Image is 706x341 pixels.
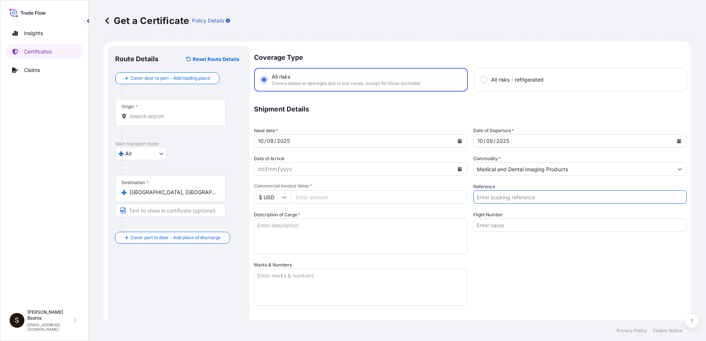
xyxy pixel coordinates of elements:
[272,73,290,80] span: All risks
[496,137,510,145] div: year,
[254,211,300,218] label: Description of Cargo
[278,165,280,173] div: /
[477,137,484,145] div: day,
[494,137,496,145] div: /
[15,317,19,324] span: S
[193,55,239,63] p: Reset Route Details
[115,232,230,244] button: Cover port to door - Add place of discharge
[24,66,40,74] p: Claims
[454,163,466,175] button: Calendar
[272,80,420,86] span: Covers losses or damages due to any cause, except for those excluded
[276,137,291,145] div: year,
[115,141,242,147] p: Main transport mode
[24,48,52,55] p: Certificates
[130,75,210,82] span: Cover door to port - Add loading place
[254,183,467,189] span: Commercial Invoice Value
[115,204,226,217] input: Text to appear on certificate
[182,53,242,65] button: Reset Route Details
[454,135,466,147] button: Calendar
[121,180,149,186] div: Destination
[115,147,167,160] button: Select transport
[192,17,224,24] p: Policy Details
[257,137,264,145] div: day,
[130,113,217,120] input: Origin
[6,63,82,77] a: Claims
[484,137,486,145] div: /
[266,137,274,145] div: month,
[115,72,219,84] button: Cover door to port - Add loading place
[673,135,685,147] button: Calendar
[254,127,278,134] span: Issue date
[491,76,544,83] span: All risks - refrigerated
[617,328,647,334] a: Privacy Policy
[280,165,293,173] div: year,
[473,211,503,218] label: Flight Number
[473,127,514,134] span: Date of Departure
[486,137,494,145] div: month,
[291,190,467,204] input: Enter amount
[257,165,265,173] div: day,
[265,165,267,173] div: /
[103,15,189,27] p: Get a Certificate
[254,46,687,68] p: Coverage Type
[27,309,73,321] p: [PERSON_NAME] Bashta
[673,162,686,176] button: Show suggestions
[6,26,82,41] a: Insights
[254,261,292,269] label: Marks & Numbers
[24,30,43,37] p: Insights
[254,99,687,120] p: Shipment Details
[121,104,138,110] div: Origin
[27,323,73,331] p: [EMAIL_ADDRESS][DOMAIN_NAME]
[473,218,687,232] input: Enter name
[267,165,278,173] div: month,
[125,150,132,157] span: Air
[473,183,495,190] label: Reference
[130,234,221,241] span: Cover port to door - Add place of discharge
[473,190,687,204] input: Enter booking reference
[653,328,682,334] a: Cookie Notice
[130,189,217,196] input: Destination
[6,44,82,59] a: Certificates
[274,137,276,145] div: /
[264,137,266,145] div: /
[473,155,501,162] label: Commodity
[254,155,284,162] span: Date of Arrival
[115,55,158,63] p: Route Details
[474,162,673,176] input: Type to search commodity
[261,76,267,83] input: All risksCovers losses or damages due to any cause, except for those excluded
[480,76,487,83] input: All risks - refrigerated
